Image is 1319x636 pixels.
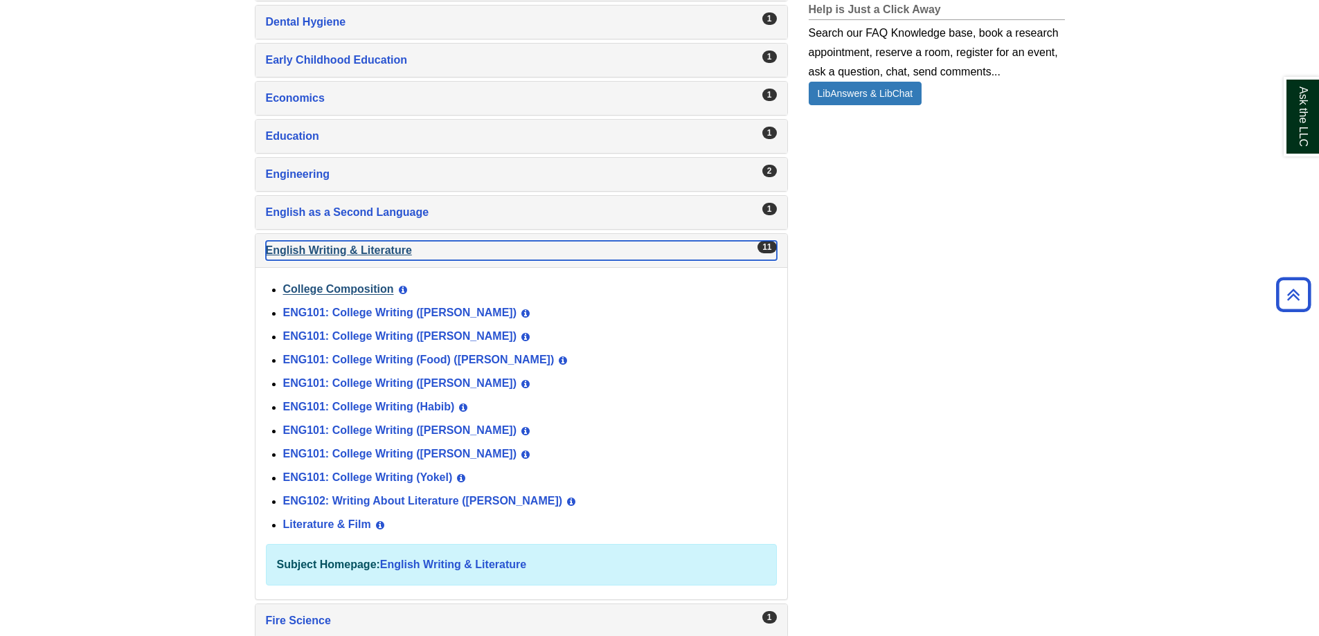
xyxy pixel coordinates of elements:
div: 1 [762,203,777,215]
a: English Writing & Literature [266,241,777,260]
a: English as a Second Language [266,203,777,222]
a: Dental Hygiene [266,12,777,32]
div: 1 [762,51,777,63]
a: ENG101: College Writing (Habib) [283,401,455,413]
a: Back to Top [1271,285,1316,304]
a: Early Childhood Education [266,51,777,70]
a: ENG101: College Writing (Food) ([PERSON_NAME]) [283,354,555,366]
div: 11 [757,241,776,253]
a: ENG101: College Writing ([PERSON_NAME]) [283,378,517,390]
div: 1 [762,89,777,101]
a: Literature & Film [283,519,371,531]
a: ENG102: Writing About Literature ([PERSON_NAME]) [283,496,563,507]
a: Fire Science [266,611,777,630]
a: Engineering [266,165,777,184]
a: ENG101: College Writing (Yokel) [283,472,453,484]
a: Economics [266,89,777,108]
div: Search our FAQ Knowledge base, book a research appointment, reserve a room, register for an event... [809,20,1065,82]
a: ENG101: College Writing ([PERSON_NAME]) [283,448,517,460]
a: Education [266,127,777,146]
strong: Subject Homepage: [277,558,380,570]
a: English Writing & Literature [380,558,526,570]
div: 1 [762,611,777,624]
a: ENG101: College Writing ([PERSON_NAME]) [283,331,517,343]
div: English Writing & Literature [255,267,787,599]
div: 1 [762,12,777,25]
div: 2 [762,165,777,177]
a: College Composition [283,284,394,296]
a: ENG101: College Writing ([PERSON_NAME]) [283,307,517,319]
a: ENG101: College Writing ([PERSON_NAME]) [283,425,517,437]
div: 1 [762,127,777,139]
a: LibAnswers & LibChat [809,82,922,105]
h2: Help is Just a Click Away [809,3,1065,20]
